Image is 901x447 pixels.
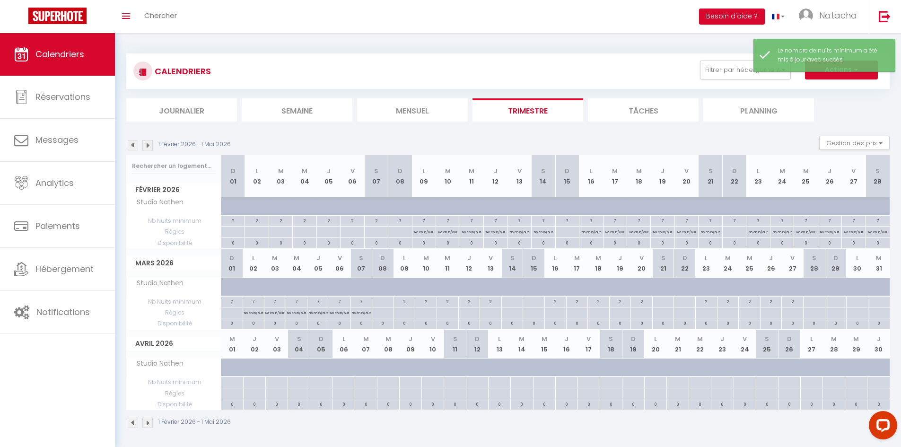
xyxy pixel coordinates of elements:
[842,216,865,225] div: 7
[723,238,746,247] div: 0
[264,297,286,306] div: 7
[545,297,566,306] div: 2
[388,238,411,247] div: 0
[794,155,818,197] th: 25
[653,227,672,236] p: No ch in/out
[868,249,890,278] th: 31
[264,249,286,278] th: 03
[272,254,278,263] abbr: M
[523,318,544,327] div: 0
[243,318,264,327] div: 0
[544,249,566,278] th: 16
[701,227,720,236] p: No ch in/out
[639,254,644,263] abbr: V
[757,167,760,175] abbr: L
[717,297,739,306] div: 2
[684,167,689,175] abbr: V
[725,254,731,263] abbr: M
[438,227,457,236] p: No ch in/out
[590,167,593,175] abbr: L
[359,254,363,263] abbr: S
[350,167,355,175] abbr: V
[329,249,350,278] th: 06
[812,254,816,263] abbr: S
[365,216,388,225] div: 2
[579,216,603,225] div: 7
[794,238,817,247] div: 0
[661,167,665,175] abbr: J
[717,318,739,327] div: 0
[380,254,385,263] abbr: D
[245,216,268,225] div: 2
[861,407,901,447] iframe: LiveChat chat widget
[517,167,522,175] abbr: V
[567,318,588,327] div: 0
[364,155,388,197] th: 07
[804,249,825,278] th: 28
[144,10,177,20] span: Chercher
[388,216,411,225] div: 7
[705,254,708,263] abbr: L
[351,297,372,306] div: 7
[566,249,588,278] th: 17
[868,227,887,236] p: No ch in/out
[221,216,245,225] div: 2
[739,297,760,306] div: 2
[799,9,813,23] img: ...
[769,254,773,263] abbr: J
[302,167,307,175] abbr: M
[603,155,627,197] th: 17
[818,238,841,247] div: 0
[612,167,618,175] abbr: M
[818,155,841,197] th: 26
[412,238,436,247] div: 0
[293,155,316,197] th: 04
[556,238,579,247] div: 0
[8,4,36,32] button: Open LiveChat chat widget
[779,167,785,175] abbr: M
[588,297,609,306] div: 2
[394,318,415,327] div: 0
[436,238,459,247] div: 0
[152,61,211,82] h3: CALENDRIERS
[651,238,674,247] div: 0
[610,297,631,306] div: 2
[467,254,471,263] abbr: J
[696,297,717,306] div: 2
[828,167,831,175] abbr: J
[462,227,481,236] p: No ch in/out
[243,297,264,306] div: 7
[459,318,480,327] div: 0
[833,254,838,263] abbr: D
[341,155,364,197] th: 06
[221,318,243,327] div: 0
[627,155,650,197] th: 18
[221,330,244,359] th: 01
[501,249,523,278] th: 14
[723,216,746,225] div: 7
[739,249,761,278] th: 25
[252,254,255,263] abbr: L
[588,98,699,122] li: Tâches
[469,167,474,175] abbr: M
[245,238,268,247] div: 0
[459,297,480,306] div: 2
[243,249,264,278] th: 02
[565,167,569,175] abbr: D
[675,216,698,225] div: 7
[609,249,631,278] th: 19
[394,249,415,278] th: 09
[761,297,782,306] div: 2
[460,216,483,225] div: 7
[532,155,555,197] th: 14
[317,216,340,225] div: 2
[403,254,406,263] abbr: L
[652,249,674,278] th: 21
[460,155,483,197] th: 11
[127,216,221,226] span: Nb Nuits minimum
[661,254,665,263] abbr: S
[377,330,399,359] th: 08
[545,318,566,327] div: 0
[398,167,402,175] abbr: D
[310,330,332,359] th: 05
